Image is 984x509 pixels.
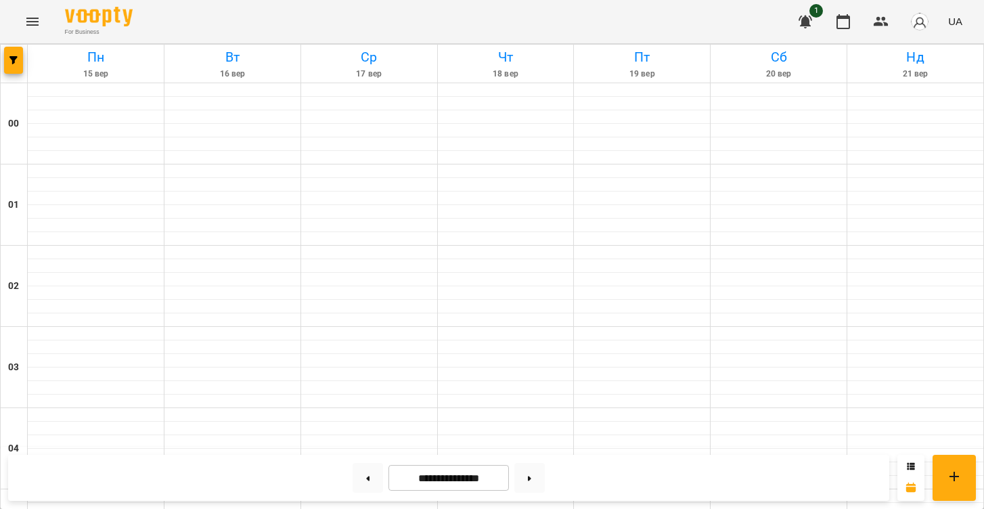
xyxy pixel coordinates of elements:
[166,68,298,81] h6: 16 вер
[943,9,968,34] button: UA
[713,47,845,68] h6: Сб
[440,68,572,81] h6: 18 вер
[576,47,708,68] h6: Пт
[8,116,19,131] h6: 00
[65,28,133,37] span: For Business
[8,279,19,294] h6: 02
[8,441,19,456] h6: 04
[30,68,162,81] h6: 15 вер
[910,12,929,31] img: avatar_s.png
[440,47,572,68] h6: Чт
[713,68,845,81] h6: 20 вер
[166,47,298,68] h6: Вт
[30,47,162,68] h6: Пн
[8,360,19,375] h6: 03
[8,198,19,213] h6: 01
[303,47,435,68] h6: Ср
[849,47,981,68] h6: Нд
[303,68,435,81] h6: 17 вер
[576,68,708,81] h6: 19 вер
[809,4,823,18] span: 1
[948,14,962,28] span: UA
[16,5,49,38] button: Menu
[65,7,133,26] img: Voopty Logo
[849,68,981,81] h6: 21 вер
